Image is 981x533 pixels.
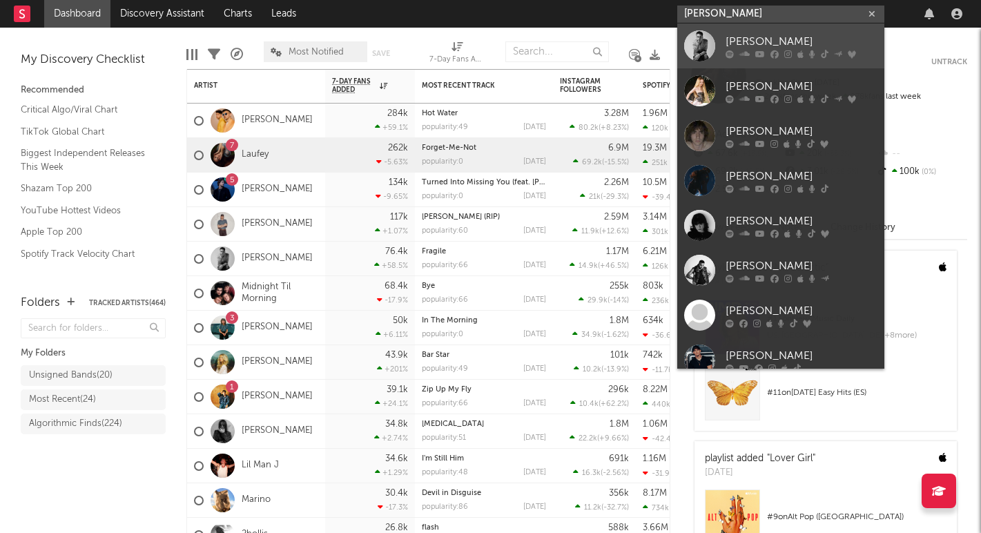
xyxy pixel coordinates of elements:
[422,434,466,442] div: popularity: 51
[29,416,122,432] div: Algorithmic Finds ( 224 )
[726,78,877,95] div: [PERSON_NAME]
[422,282,435,290] a: Bye
[422,248,446,255] a: Fragile
[242,460,279,472] a: Lil Man J
[422,455,464,463] a: I'm Still Him
[608,144,629,153] div: 6.9M
[385,489,408,498] div: 30.4k
[523,124,546,131] div: [DATE]
[579,262,598,270] span: 14.9k
[29,391,96,408] div: Most Recent ( 24 )
[573,468,629,477] div: ( )
[21,102,152,117] a: Critical Algo/Viral Chart
[422,524,546,532] div: flash
[601,400,627,408] span: +62.2 %
[242,391,313,403] a: [PERSON_NAME]
[523,503,546,511] div: [DATE]
[523,158,546,166] div: [DATE]
[21,268,152,283] a: Recommended For You
[875,145,967,163] div: --
[422,331,463,338] div: popularity: 0
[376,330,408,339] div: +6.11 %
[422,124,468,131] div: popularity: 49
[21,203,152,218] a: YouTube Hottest Videos
[608,385,629,394] div: 296k
[385,247,408,256] div: 76.4k
[422,144,546,152] div: Forget-Me-Not
[643,400,670,409] div: 440k
[21,246,152,262] a: Spotify Track Velocity Chart
[422,386,472,394] a: Zip Up My Fly
[422,524,439,532] a: flash
[610,282,629,291] div: 255k
[643,158,668,167] div: 251k
[388,144,408,153] div: 262k
[242,322,313,333] a: [PERSON_NAME]
[589,193,601,201] span: 21k
[570,123,629,132] div: ( )
[643,124,668,133] div: 120k
[643,193,675,202] div: -39.4k
[21,224,152,240] a: Apple Top 200
[21,146,152,174] a: Biggest Independent Releases This Week
[422,317,478,324] a: In The Morning
[643,503,669,512] div: 734k
[643,213,667,222] div: 3.14M
[523,227,546,235] div: [DATE]
[523,296,546,304] div: [DATE]
[422,282,546,290] div: Bye
[643,489,667,498] div: 8.17M
[422,420,546,428] div: Muse
[931,55,967,69] button: Untrack
[610,420,629,429] div: 1.8M
[422,248,546,255] div: Fragile
[603,193,627,201] span: -29.3 %
[523,365,546,373] div: [DATE]
[422,351,449,359] a: Bar Star
[603,504,627,512] span: -32.7 %
[385,454,408,463] div: 34.6k
[579,295,629,304] div: ( )
[242,282,318,305] a: Midnight Til Morning
[523,434,546,442] div: [DATE]
[677,203,884,248] a: [PERSON_NAME]
[600,262,627,270] span: +46.5 %
[705,466,815,480] div: [DATE]
[377,295,408,304] div: -17.9 %
[573,157,629,166] div: ( )
[643,296,669,305] div: 236k
[523,400,546,407] div: [DATE]
[726,302,877,319] div: [PERSON_NAME]
[677,158,884,203] a: [PERSON_NAME]
[572,226,629,235] div: ( )
[422,110,546,117] div: Hot Water
[643,81,746,90] div: Spotify Monthly Listeners
[422,296,468,304] div: popularity: 66
[677,68,884,113] a: [PERSON_NAME]
[332,77,376,94] span: 7-Day Fans Added
[726,258,877,274] div: [PERSON_NAME]
[21,414,166,434] a: Algorithmic Finds(224)
[572,330,629,339] div: ( )
[523,331,546,338] div: [DATE]
[422,227,468,235] div: popularity: 60
[385,420,408,429] div: 34.8k
[429,35,485,75] div: 7-Day Fans Added (7-Day Fans Added)
[422,351,546,359] div: Bar Star
[21,389,166,410] a: Most Recent(24)
[610,297,627,304] span: -14 %
[601,228,627,235] span: +12.6 %
[374,434,408,443] div: +2.74 %
[21,345,166,362] div: My Folders
[242,115,313,126] a: [PERSON_NAME]
[21,52,166,68] div: My Discovery Checklist
[429,52,485,68] div: 7-Day Fans Added (7-Day Fans Added)
[422,179,546,186] div: Turned Into Missing You (feat. Avery Anna)
[920,168,936,176] span: 0 %
[422,365,468,373] div: popularity: 49
[21,124,152,139] a: TikTok Global Chart
[385,523,408,532] div: 26.8k
[422,503,468,511] div: popularity: 86
[643,454,666,463] div: 1.16M
[643,247,667,256] div: 6.21M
